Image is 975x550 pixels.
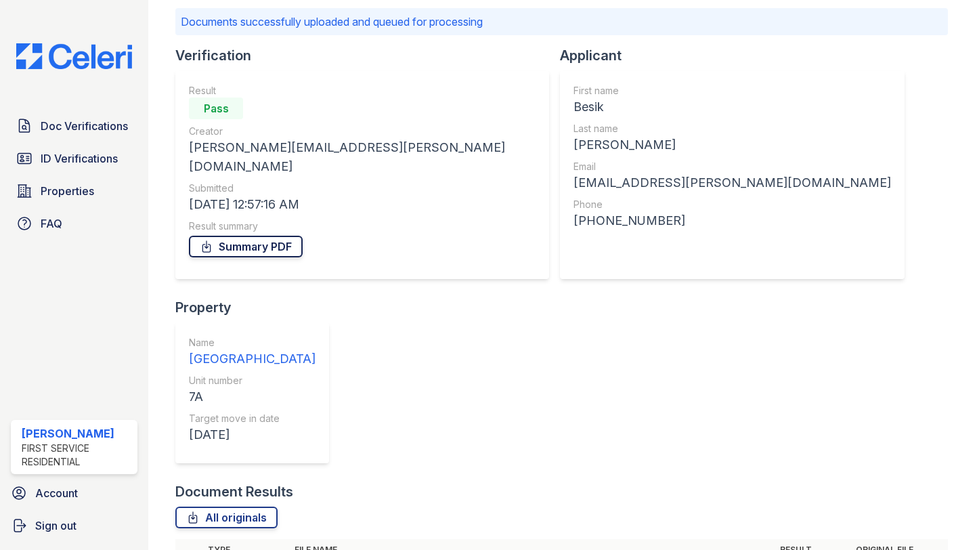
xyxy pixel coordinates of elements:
div: [DATE] [189,425,316,444]
a: FAQ [11,210,137,237]
div: [EMAIL_ADDRESS][PERSON_NAME][DOMAIN_NAME] [573,173,891,192]
img: CE_Logo_Blue-a8612792a0a2168367f1c8372b55b34899dd931a85d93a1a3d3e32e68fde9ad4.png [5,43,143,69]
div: Property [175,298,340,317]
div: Result [189,84,536,98]
a: Summary PDF [189,236,303,257]
div: Applicant [560,46,915,65]
div: [GEOGRAPHIC_DATA] [189,350,316,368]
a: Name [GEOGRAPHIC_DATA] [189,336,316,368]
a: All originals [175,507,278,528]
a: Sign out [5,512,143,539]
div: [PERSON_NAME] [573,135,891,154]
div: Verification [175,46,560,65]
div: Target move in date [189,412,316,425]
div: [DATE] 12:57:16 AM [189,195,536,214]
span: Account [35,485,78,501]
span: Doc Verifications [41,118,128,134]
div: Besik [573,98,891,117]
span: Properties [41,183,94,199]
div: First Service Residential [22,442,132,469]
a: Doc Verifications [11,112,137,140]
div: 7A [189,387,316,406]
div: [PERSON_NAME] [22,425,132,442]
div: Unit number [189,374,316,387]
a: Properties [11,177,137,205]
p: Documents successfully uploaded and queued for processing [181,14,942,30]
span: ID Verifications [41,150,118,167]
div: Result summary [189,219,536,233]
div: Submitted [189,182,536,195]
div: Pass [189,98,243,119]
div: First name [573,84,891,98]
div: Name [189,336,316,350]
div: [PHONE_NUMBER] [573,211,891,230]
div: [PERSON_NAME][EMAIL_ADDRESS][PERSON_NAME][DOMAIN_NAME] [189,138,536,176]
span: Sign out [35,517,77,534]
div: Phone [573,198,891,211]
div: Email [573,160,891,173]
div: Last name [573,122,891,135]
span: FAQ [41,215,62,232]
a: ID Verifications [11,145,137,172]
div: Creator [189,125,536,138]
div: Document Results [175,482,293,501]
a: Account [5,480,143,507]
